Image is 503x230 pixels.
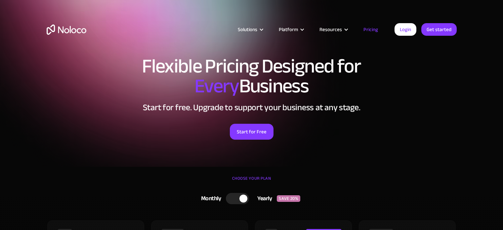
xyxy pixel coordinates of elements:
div: Platform [279,25,298,34]
a: Start for Free [230,124,273,140]
div: Monthly [193,194,226,204]
h1: Flexible Pricing Designed for Business [47,56,457,96]
span: Every [194,68,239,105]
a: Login [395,23,416,36]
div: Resources [311,25,355,34]
div: SAVE 20% [277,195,300,202]
a: home [47,24,86,35]
a: Pricing [355,25,386,34]
div: Solutions [238,25,257,34]
div: CHOOSE YOUR PLAN [47,173,457,190]
div: Yearly [249,194,277,204]
a: Get started [421,23,457,36]
h2: Start for free. Upgrade to support your business at any stage. [47,103,457,113]
div: Platform [271,25,311,34]
div: Resources [319,25,342,34]
div: Solutions [230,25,271,34]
